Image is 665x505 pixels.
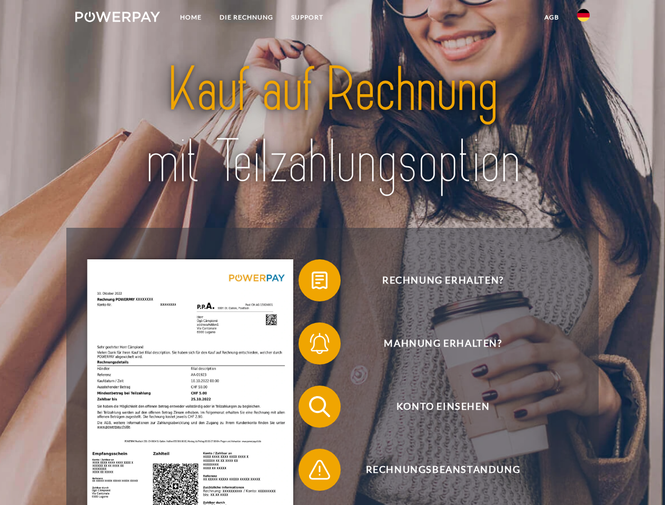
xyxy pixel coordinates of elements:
img: qb_bell.svg [306,330,333,357]
img: logo-powerpay-white.svg [75,12,160,22]
button: Konto einsehen [299,386,572,428]
button: Mahnung erhalten? [299,322,572,365]
a: DIE RECHNUNG [211,8,282,27]
a: Home [171,8,211,27]
span: Mahnung erhalten? [314,322,572,365]
button: Rechnungsbeanstandung [299,449,572,491]
button: Rechnung erhalten? [299,259,572,301]
span: Konto einsehen [314,386,572,428]
img: title-powerpay_de.svg [101,50,564,201]
img: qb_warning.svg [306,457,333,483]
a: agb [535,8,568,27]
img: qb_search.svg [306,393,333,420]
a: SUPPORT [282,8,332,27]
span: Rechnungsbeanstandung [314,449,572,491]
img: qb_bill.svg [306,267,333,294]
img: de [577,9,590,22]
span: Rechnung erhalten? [314,259,572,301]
